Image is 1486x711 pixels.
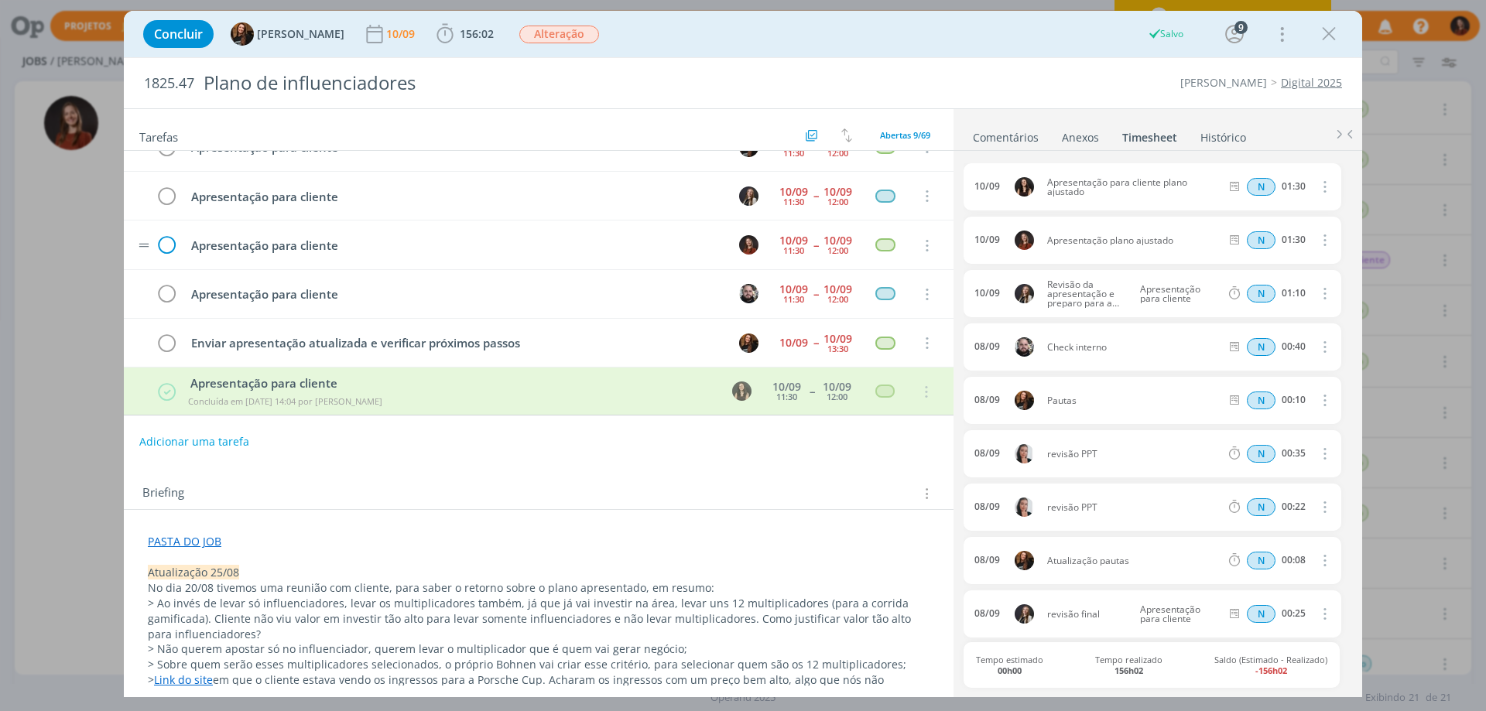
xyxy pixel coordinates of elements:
div: 10/09 [823,381,851,392]
div: 13:30 [827,344,848,353]
div: Horas normais [1247,605,1275,623]
div: 12:00 [827,392,847,401]
span: -- [813,240,818,251]
div: Horas normais [1247,338,1275,356]
div: Horas normais [1247,231,1275,249]
button: M [737,234,760,257]
span: N [1247,605,1275,623]
img: C [1015,444,1034,463]
div: 08/09 [974,448,1000,459]
div: 08/09 [974,341,1000,352]
span: Apresentação plano ajustado [1041,236,1226,245]
div: 10/09 [779,186,808,197]
div: 10/09 [974,181,1000,192]
p: No dia 20/08 tivemos uma reunião com cliente, para saber o retorno sobre o plano apresentado, em ... [148,580,930,596]
div: 08/09 [974,501,1000,512]
div: 00:08 [1282,555,1306,566]
a: Digital 2025 [1281,75,1342,90]
span: -- [810,386,814,397]
div: 01:30 [1282,234,1306,245]
button: Adicionar uma tarefa [139,428,250,456]
span: N [1247,498,1275,516]
div: 00:25 [1282,608,1306,619]
div: 10/09 [779,235,808,246]
a: PASTA DO JOB [148,534,221,549]
span: Abertas 9/69 [880,129,930,141]
span: Tempo realizado [1095,655,1162,675]
span: N [1247,285,1275,303]
div: 12:00 [827,295,848,303]
div: Apresentação para cliente [184,187,724,207]
div: 08/09 [974,608,1000,619]
img: T [231,22,254,46]
p: > em que o cliente estava vendo os ingressos para a Porsche Cup. Acharam os ingressos com um preç... [148,672,930,703]
div: 00:40 [1282,341,1306,352]
span: 156:02 [460,26,494,41]
div: Plano de influenciadores [197,64,837,102]
img: M [739,235,758,255]
button: Alteração [519,25,600,44]
span: [PERSON_NAME] [257,29,344,39]
div: Apresentação para cliente [184,285,724,304]
img: G [739,284,758,303]
div: dialog [124,11,1362,697]
span: Atualização pautas [1041,556,1226,566]
div: 10/09 [823,284,852,295]
span: Apresentação para cliente [1134,285,1223,303]
div: 12:00 [827,246,848,255]
b: 156h02 [1114,665,1143,676]
span: Apresentação para cliente [1134,605,1223,624]
img: T [1015,391,1034,410]
img: L [739,186,758,206]
div: 9 [1234,21,1248,34]
div: Horas normais [1247,391,1275,409]
div: Anexos [1062,130,1099,145]
button: Concluir [143,20,214,48]
button: T[PERSON_NAME] [231,22,344,46]
div: 08/09 [974,555,1000,566]
div: 11:30 [783,295,804,303]
button: L [737,184,760,207]
span: Atualização 25/08 [148,565,239,579]
img: T [739,333,758,353]
span: -- [813,190,818,201]
div: 00:22 [1282,501,1306,512]
img: C [1015,497,1034,517]
div: 10/09 [779,284,808,295]
img: arrow-down-up.svg [841,128,852,142]
p: > Não querem apostar só no influenciador, querem levar o multiplicador que é quem vai gerar negócio; [148,641,930,657]
div: 08/09 [974,395,1000,405]
div: 12:00 [827,197,848,206]
div: 10/09 [779,337,808,348]
b: -156h02 [1255,665,1287,676]
div: 01:30 [1282,181,1306,192]
span: revisão PPT [1041,503,1226,512]
div: Salvo [1147,27,1183,41]
img: I [1015,177,1034,197]
span: N [1247,178,1275,196]
div: 10/09 [823,235,852,246]
div: 10/09 [974,234,1000,245]
span: Saldo (Estimado - Realizado) [1214,655,1327,675]
div: Horas normais [1247,445,1275,463]
div: Horas normais [1247,178,1275,196]
div: 01:10 [1282,288,1306,299]
a: [PERSON_NAME] [1180,75,1267,90]
div: Horas normais [1247,285,1275,303]
button: 156:02 [433,22,498,46]
span: Concluir [154,28,203,40]
div: Enviar apresentação atualizada e verificar próximos passos [184,333,724,353]
div: 10/09 [974,288,1000,299]
span: revisão final [1041,610,1134,619]
a: Comentários [972,123,1039,145]
img: drag-icon.svg [139,243,149,248]
span: Briefing [142,484,184,504]
img: L [1015,284,1034,303]
span: revisão PPT [1041,450,1226,459]
span: N [1247,391,1275,409]
span: 1825.47 [144,75,194,92]
span: Tempo estimado [976,655,1043,675]
div: 12:00 [827,149,848,157]
div: 10/09 [386,29,418,39]
p: > Sobre quem serão esses multiplicadores selecionados, o próprio Bohnen vai criar esse critério, ... [148,657,930,672]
